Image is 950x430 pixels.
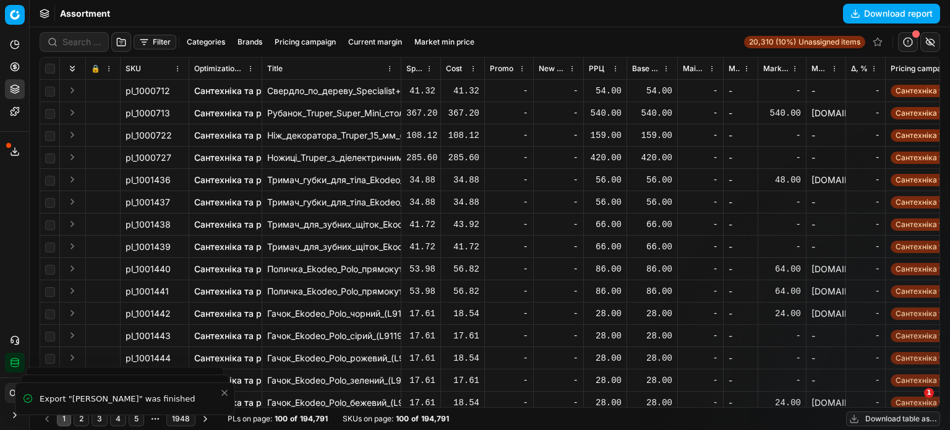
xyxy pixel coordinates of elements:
[406,64,423,74] span: Specification Cost
[683,85,718,97] div: -
[589,263,622,275] div: 86.00
[406,307,435,320] div: 17.61
[110,411,126,426] button: 4
[811,152,841,164] div: -
[490,107,528,119] div: -
[300,414,328,424] strong: 194,791
[632,263,672,275] div: 86.00
[924,388,934,398] span: 1
[683,263,718,275] div: -
[539,218,578,231] div: -
[811,64,828,74] span: Market min price competitor name
[194,307,288,320] a: Сантехніка та ремонт
[233,35,267,49] button: Brands
[729,241,753,253] div: -
[194,174,288,186] a: Сантехніка та ремонт
[65,217,80,231] button: Expand
[763,218,801,231] div: -
[851,218,880,231] div: -
[406,85,435,97] div: 41.32
[65,194,80,209] button: Expand
[40,411,54,426] button: Go to previous page
[40,410,213,428] nav: pagination
[683,307,718,320] div: -
[126,129,172,142] span: pl_1000722
[744,36,865,48] a: 20,310 (10%)Unassigned items
[683,397,718,409] div: -
[126,263,171,275] span: pl_1001440
[539,307,578,320] div: -
[683,374,718,387] div: -
[194,352,288,364] a: Сантехніка та ремонт
[851,152,880,164] div: -
[851,196,880,209] div: -
[65,127,80,142] button: Expand
[811,107,841,119] div: [DOMAIN_NAME]
[126,307,171,320] span: pl_1001442
[406,218,435,231] div: 41.72
[763,64,789,74] span: Market min price
[589,218,622,231] div: 66.00
[490,285,528,298] div: -
[406,352,435,364] div: 17.61
[396,414,409,424] strong: 100
[729,107,753,119] div: -
[194,107,288,119] a: Сантехніка та ремонт
[343,414,393,424] span: SKUs on page :
[446,64,462,74] span: Cost
[490,174,528,186] div: -
[267,285,396,298] div: Поличка_Ekodeo_Polo_прямокутна_чорна_(L9118BK)
[267,352,396,364] div: Гачок_Ekodeo_Polo_рожевий_(L9119PK)
[851,263,880,275] div: -
[446,152,479,164] div: 285.60
[811,129,841,142] div: -
[60,7,110,20] span: Assortment
[589,85,622,97] div: 54.00
[683,64,706,74] span: Main CD min price
[632,107,672,119] div: 540.00
[851,174,880,186] div: -
[632,218,672,231] div: 66.00
[490,397,528,409] div: -
[763,174,801,186] div: 48.00
[446,129,479,142] div: 108.12
[539,174,578,186] div: -
[490,196,528,209] div: -
[5,383,25,403] button: ОГ
[729,285,753,298] div: -
[589,196,622,209] div: 56.00
[683,174,718,186] div: -
[421,414,449,424] strong: 194,791
[632,307,672,320] div: 28.00
[490,307,528,320] div: -
[126,330,171,342] span: pl_1001443
[267,174,396,186] div: Тримач_губки_для_тіла_Ekodeo_Polo_сірий_(L9116SL)
[798,37,860,47] span: Unassigned items
[194,218,288,231] a: Сантехніка та ремонт
[811,285,841,298] div: [DOMAIN_NAME]
[846,411,940,426] button: Download table as...
[166,411,195,426] button: 1948
[126,64,141,74] span: SKU
[539,129,578,142] div: -
[228,414,272,424] span: PLs on page :
[843,4,940,24] button: Download report
[267,152,396,164] div: Ножиці_Truper_з_діелектричним_покриттям_150_мм_(TIEL-6)
[729,129,753,142] div: -
[683,196,718,209] div: -
[446,397,479,409] div: 18.54
[65,328,80,343] button: Expand
[490,330,528,342] div: -
[267,196,396,209] div: Тримач_губки_для_тіла_Ekodeo_Polo_чорний_(L9116ВК)
[490,129,528,142] div: -
[632,129,672,142] div: 159.00
[589,64,604,74] span: РРЦ
[632,374,672,387] div: 28.00
[729,307,753,320] div: -
[632,330,672,342] div: 28.00
[729,218,753,231] div: -
[539,285,578,298] div: -
[217,385,232,400] button: Close toast
[539,352,578,364] div: -
[74,411,89,426] button: 2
